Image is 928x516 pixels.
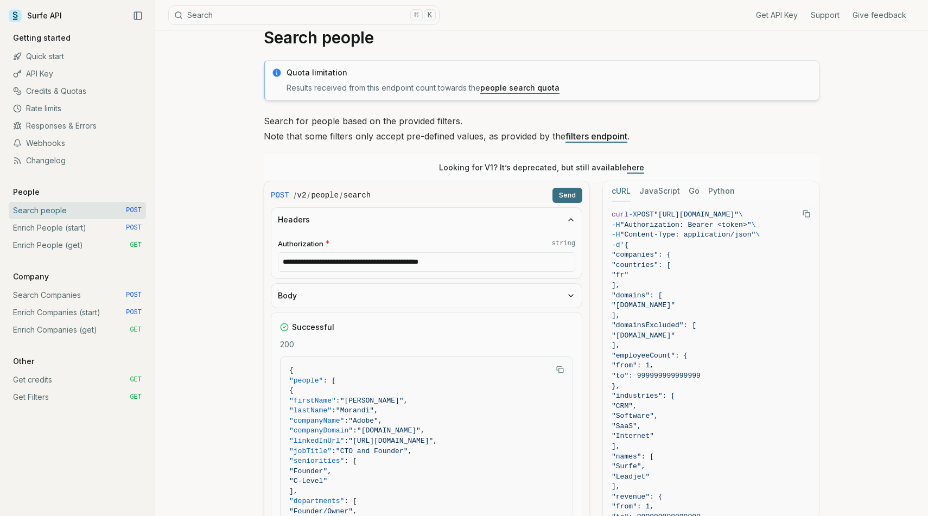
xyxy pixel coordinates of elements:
span: "seniorities" [289,457,344,465]
a: Enrich People (get) GET [9,237,146,254]
span: "domainsExcluded": [ [612,321,696,329]
span: "jobTitle" [289,447,332,455]
p: Results received from this endpoint count towards the [287,82,812,93]
span: GET [130,393,142,402]
span: , [378,417,383,425]
span: POST [126,308,142,317]
a: Get credits GET [9,371,146,388]
code: people [311,190,338,201]
button: Copy Text [798,206,815,222]
span: POST [271,190,289,201]
span: "countries": [ [612,261,671,269]
button: cURL [612,181,631,201]
span: { [289,386,294,394]
span: "Founder/Owner" [289,507,353,515]
a: Webhooks [9,135,146,152]
span: : [ [323,377,335,385]
code: search [344,190,371,201]
kbd: K [424,9,436,21]
span: ], [289,487,298,495]
a: Changelog [9,152,146,169]
span: '{ [620,241,629,249]
span: / [294,190,296,201]
span: POST [126,206,142,215]
span: "names": [ [612,453,654,461]
span: GET [130,326,142,334]
span: "Content-Type: application/json" [620,231,756,239]
span: "SaaS", [612,422,641,430]
span: curl [612,211,628,219]
span: , [327,467,332,475]
span: "linkedInUrl" [289,437,344,445]
p: Quota limitation [287,67,812,78]
span: \ [755,231,760,239]
p: People [9,187,44,198]
button: Go [689,181,700,201]
p: 200 [280,339,573,350]
span: "Founder" [289,467,327,475]
button: Copy Text [552,361,568,378]
span: "[DOMAIN_NAME]" [612,301,675,309]
span: "companyDomain" [289,426,353,435]
span: "people" [289,377,323,385]
span: POST [126,224,142,232]
span: -H [612,221,620,229]
p: Other [9,356,39,367]
span: : [344,437,348,445]
a: Enrich Companies (start) POST [9,304,146,321]
code: v2 [297,190,307,201]
span: , [408,447,412,455]
span: -d [612,241,620,249]
button: Python [708,181,735,201]
span: }, [612,382,620,390]
span: , [353,507,357,515]
span: "[DOMAIN_NAME]" [612,332,675,340]
span: / [340,190,342,201]
span: \ [751,221,755,229]
span: "companies": { [612,251,671,259]
span: "[DOMAIN_NAME]" [357,426,421,435]
span: "Morandi" [336,406,374,415]
p: Search for people based on the provided filters. Note that some filters only accept pre-defined v... [264,113,819,144]
a: Get Filters GET [9,388,146,406]
a: Search Companies POST [9,286,146,304]
p: Company [9,271,53,282]
a: Quick start [9,48,146,65]
a: Credits & Quotas [9,82,146,100]
button: Headers [271,208,582,232]
button: Search⌘K [168,5,440,25]
a: filters endpoint [565,131,627,142]
h1: Search people [264,28,819,47]
span: "CRM", [612,402,637,410]
a: Surfe API [9,8,62,24]
span: \ [739,211,743,219]
span: "Surfe", [612,462,645,470]
button: Collapse Sidebar [130,8,146,24]
span: "employeeCount": { [612,352,688,360]
span: "C-Level" [289,477,327,485]
span: , [374,406,378,415]
span: "industries": [ [612,392,675,400]
a: Enrich Companies (get) GET [9,321,146,339]
span: "domains": [ [612,291,663,300]
a: here [627,163,644,172]
a: Support [811,10,840,21]
a: Get API Key [756,10,798,21]
span: : [336,397,340,405]
span: "CTO and Founder" [336,447,408,455]
span: { [289,366,294,374]
span: ], [612,311,620,320]
span: : [ [344,497,357,505]
span: / [307,190,310,201]
span: : [332,447,336,455]
span: : [353,426,357,435]
span: ], [612,341,620,349]
a: Rate limits [9,100,146,117]
span: : [ [344,457,357,465]
a: Enrich People (start) POST [9,219,146,237]
span: "revenue": { [612,493,663,501]
span: GET [130,375,142,384]
span: "Software", [612,412,658,420]
span: : [344,417,348,425]
span: "Adobe" [348,417,378,425]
